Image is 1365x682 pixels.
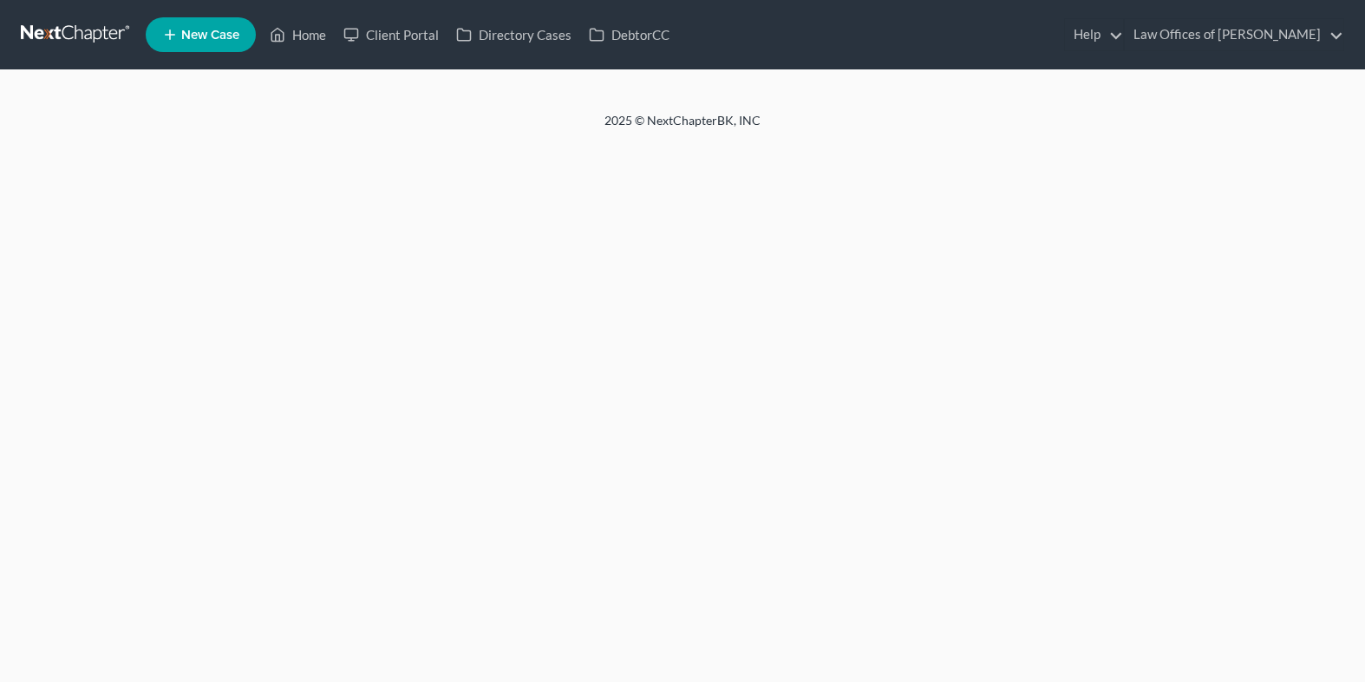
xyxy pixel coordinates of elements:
a: Client Portal [335,19,447,50]
new-legal-case-button: New Case [146,17,256,52]
a: Help [1065,19,1123,50]
a: Law Offices of [PERSON_NAME] [1125,19,1343,50]
a: Home [261,19,335,50]
a: Directory Cases [447,19,580,50]
div: 2025 © NextChapterBK, INC [188,112,1177,143]
a: DebtorCC [580,19,678,50]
